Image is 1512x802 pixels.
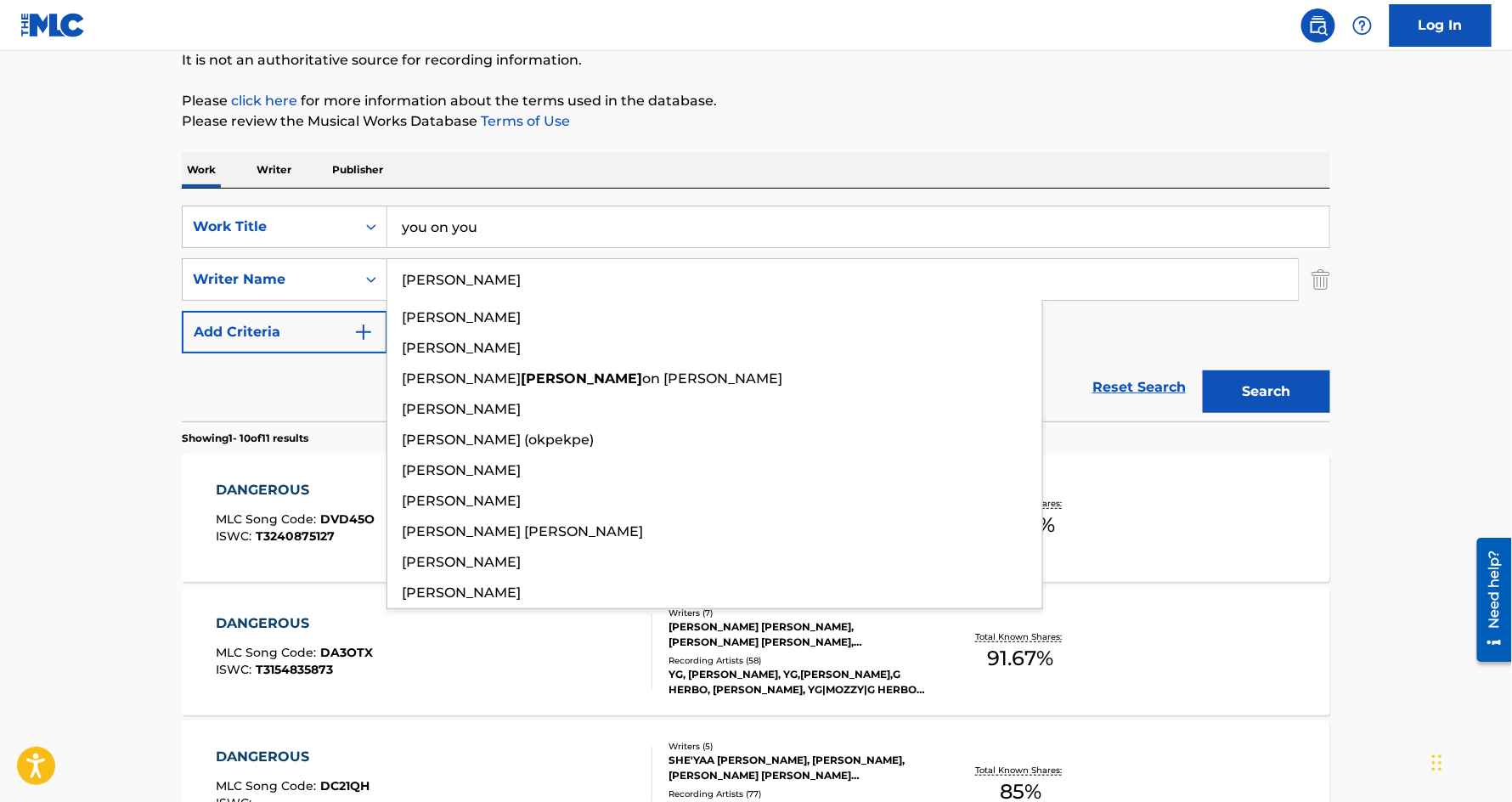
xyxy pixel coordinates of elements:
[193,269,346,290] div: Writer Name
[1084,369,1194,406] a: Reset Search
[1352,15,1373,36] img: help
[321,645,374,660] span: DA3OTX
[257,528,336,544] span: T3240875127
[217,747,370,767] div: DANGEROUS
[321,778,370,794] span: DC21QH
[669,753,925,783] div: SHE'YAA [PERSON_NAME], [PERSON_NAME], [PERSON_NAME] [PERSON_NAME] [PERSON_NAME]
[642,370,782,387] span: on [PERSON_NAME]
[217,778,321,794] span: MLC Song Code :
[1301,8,1335,42] a: Public Search
[20,13,86,37] img: MLC Logo
[217,613,374,634] div: DANGEROUS
[193,217,346,237] div: Work Title
[975,630,1066,643] p: Total Known Shares:
[669,607,925,619] div: Writers ( 7 )
[988,643,1054,674] span: 91.67 %
[975,764,1066,777] p: Total Known Shares:
[182,111,1330,132] p: Please review the Musical Works Database
[1390,4,1492,47] a: Log In
[1312,258,1330,301] img: Delete Criterion
[321,511,375,527] span: DVD45O
[182,588,1330,715] a: DANGEROUSMLC Song Code:DA3OTXISWC:T3154835873Writers (7)[PERSON_NAME] [PERSON_NAME], [PERSON_NAME...
[402,432,594,448] span: [PERSON_NAME] (okpekpe)
[669,619,925,650] div: [PERSON_NAME] [PERSON_NAME], [PERSON_NAME] [PERSON_NAME], [PERSON_NAME], [PERSON_NAME], [PERSON_N...
[182,455,1330,582] a: DANGEROUSMLC Song Code:DVD45OISWC:T3240875127Writers (3)[PERSON_NAME] [PERSON_NAME] [PERSON_NAME]...
[402,554,521,570] span: [PERSON_NAME]
[402,493,521,509] span: [PERSON_NAME]
[182,152,221,188] p: Work
[669,788,925,800] div: Recording Artists ( 77 )
[1427,720,1512,802] iframe: Chat Widget
[1464,532,1512,669] iframe: Resource Center
[669,667,925,698] div: YG, [PERSON_NAME], YG,[PERSON_NAME],G HERBO, [PERSON_NAME], YG|MOZZY|G HERBO, USUYG1370746
[477,113,570,129] a: Terms of Use
[521,370,642,387] strong: [PERSON_NAME]
[257,662,334,677] span: T3154835873
[182,206,1330,421] form: Search Form
[353,322,374,342] img: 9d2ae6d4665cec9f34b9.svg
[402,401,521,417] span: [PERSON_NAME]
[402,309,521,325] span: [PERSON_NAME]
[402,340,521,356] span: [PERSON_NAME]
[1308,15,1329,36] img: search
[251,152,296,188] p: Writer
[182,431,308,446] p: Showing 1 - 10 of 11 results
[217,511,321,527] span: MLC Song Code :
[1203,370,1330,413] button: Search
[402,585,521,601] span: [PERSON_NAME]
[217,480,375,500] div: DANGEROUS
[1432,737,1442,788] div: Drag
[217,528,257,544] span: ISWC :
[182,50,1330,71] p: It is not an authoritative source for recording information.
[1346,8,1379,42] div: Help
[669,654,925,667] div: Recording Artists ( 58 )
[217,662,257,677] span: ISWC :
[402,370,521,387] span: [PERSON_NAME]
[231,93,297,109] a: click here
[182,311,387,353] button: Add Criteria
[217,645,321,660] span: MLC Song Code :
[182,91,1330,111] p: Please for more information about the terms used in the database.
[669,740,925,753] div: Writers ( 5 )
[402,462,521,478] span: [PERSON_NAME]
[327,152,388,188] p: Publisher
[402,523,643,539] span: [PERSON_NAME] [PERSON_NAME]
